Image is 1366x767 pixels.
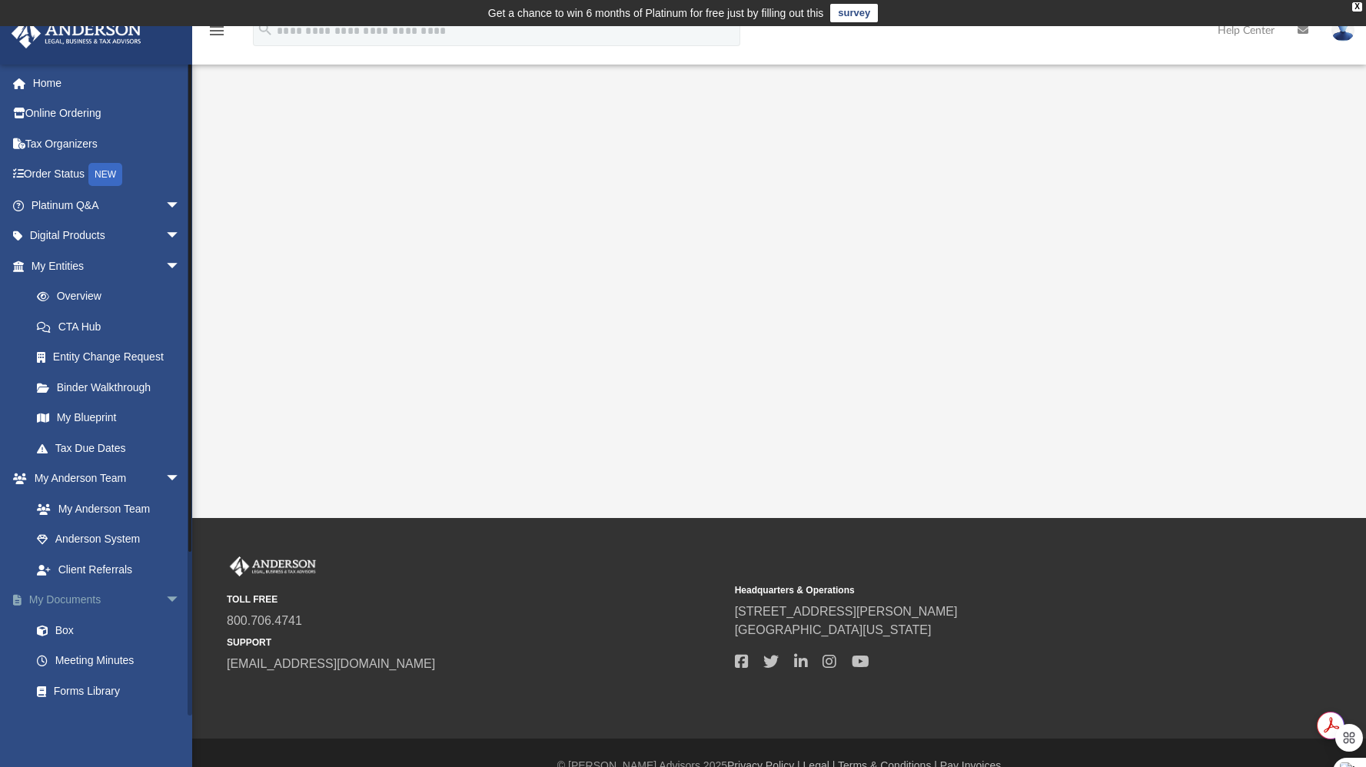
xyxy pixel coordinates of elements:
a: Home [11,68,204,98]
a: My Documentsarrow_drop_down [11,585,204,616]
a: My Anderson Team [22,493,188,524]
a: [EMAIL_ADDRESS][DOMAIN_NAME] [227,657,435,670]
a: Entity Change Request [22,342,204,373]
a: My Blueprint [22,403,196,433]
small: SUPPORT [227,636,724,649]
span: arrow_drop_down [165,190,196,221]
small: TOLL FREE [227,593,724,606]
div: close [1352,2,1362,12]
a: [STREET_ADDRESS][PERSON_NAME] [735,605,958,618]
a: Order StatusNEW [11,159,204,191]
div: NEW [88,163,122,186]
i: menu [208,22,226,40]
div: Get a chance to win 6 months of Platinum for free just by filling out this [488,4,824,22]
a: Anderson System [22,524,196,555]
span: arrow_drop_down [165,251,196,282]
small: Headquarters & Operations [735,583,1232,597]
a: Tax Due Dates [22,433,204,463]
span: arrow_drop_down [165,221,196,252]
a: Forms Library [22,676,196,706]
a: Online Ordering [11,98,204,129]
a: survey [830,4,878,22]
a: Box [22,615,196,646]
a: My Entitiesarrow_drop_down [11,251,204,281]
span: arrow_drop_down [165,585,196,616]
i: search [257,21,274,38]
a: Digital Productsarrow_drop_down [11,221,204,251]
a: CTA Hub [22,311,204,342]
a: 800.706.4741 [227,614,302,627]
img: Anderson Advisors Platinum Portal [227,556,319,576]
a: Client Referrals [22,554,196,585]
a: Binder Walkthrough [22,372,204,403]
a: Tax Organizers [11,128,204,159]
span: arrow_drop_down [165,463,196,495]
a: Platinum Q&Aarrow_drop_down [11,190,204,221]
a: Overview [22,281,204,312]
img: User Pic [1331,19,1354,42]
a: Meeting Minutes [22,646,204,676]
a: [GEOGRAPHIC_DATA][US_STATE] [735,623,932,636]
a: menu [208,29,226,40]
a: My Anderson Teamarrow_drop_down [11,463,196,494]
img: Anderson Advisors Platinum Portal [7,18,146,48]
a: Notarize [22,706,204,737]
